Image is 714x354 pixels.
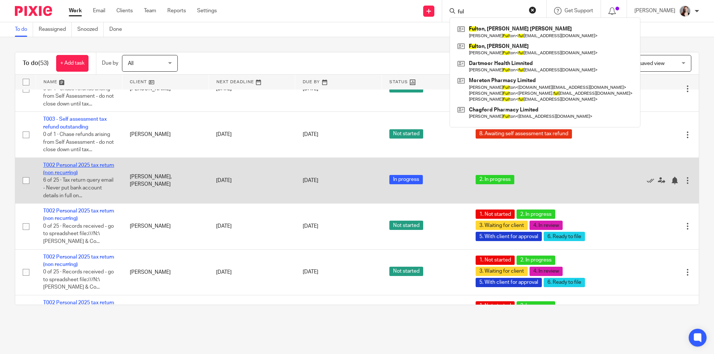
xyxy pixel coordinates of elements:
td: [PERSON_NAME] [122,295,209,341]
span: 1. Not started [476,210,515,219]
span: 8. Awaiting self assessment tax refund [476,129,572,139]
p: Due by [102,59,118,67]
span: [DATE] [303,178,318,183]
span: 0 of 1 · Chase refunds arising from Self Assessment - do not close down until tax... [43,132,114,152]
a: + Add task [56,55,89,72]
td: [DATE] [209,204,295,249]
td: [PERSON_NAME] [122,204,209,249]
span: [DATE] [303,270,318,275]
span: 3. Waiting for client [476,221,528,230]
p: [PERSON_NAME] [634,7,675,14]
span: 1. Not started [476,301,515,311]
span: 4. In review [530,221,563,230]
td: [DATE] [209,112,295,157]
span: [DATE] [303,224,318,229]
a: T002 Personal 2025 tax return (non recurring) [43,163,114,175]
a: Mark as done [647,177,658,184]
a: T003 - Self assessment tax refund outstanding [43,117,107,129]
span: 0 of 25 · Records received - go to spreadsheet file:///N:\[PERSON_NAME] & Co... [43,224,114,244]
h1: To do [23,59,49,67]
span: 5. With client for approval [476,232,542,241]
a: Team [144,7,156,14]
a: T002 Personal 2025 tax return (non recurring) [43,254,114,267]
span: Get Support [565,8,593,13]
a: Email [93,7,105,14]
span: 0 of 1 · Chase refunds arising from Self Assessment - do not close down until tax... [43,86,114,107]
td: [PERSON_NAME], [PERSON_NAME] [122,157,209,203]
span: 4. In review [530,267,563,276]
a: Reports [167,7,186,14]
span: Select saved view [623,61,665,66]
span: 6 of 25 · Tax return query email - Never put bank account details in full on... [43,178,113,198]
span: [DATE] [303,132,318,137]
span: Not started [389,267,423,276]
td: [PERSON_NAME] [122,112,209,157]
span: 1. Not started [476,256,515,265]
span: Not started [389,129,423,139]
span: Not started [389,221,423,230]
a: Settings [197,7,217,14]
td: [DATE] [209,295,295,341]
a: Work [69,7,82,14]
img: High%20Res%20Andrew%20Price%20Accountants%20_Poppy%20Jakes%20Photography-3%20-%20Copy.jpg [679,5,691,17]
span: In progress [389,175,423,184]
span: 2. In progress [517,256,555,265]
span: 2. In progress [476,175,514,184]
span: 3. Waiting for client [476,267,528,276]
span: 6. Ready to file [544,232,585,241]
span: 2. In progress [517,301,555,311]
img: Pixie [15,6,52,16]
span: 0 of 25 · Records received - go to spreadsheet file:///N:\[PERSON_NAME] & Co... [43,269,114,290]
td: [DATE] [209,157,295,203]
a: Reassigned [39,22,72,37]
td: [PERSON_NAME] [122,249,209,295]
button: Clear [529,6,536,14]
span: 5. With client for approval [476,278,542,287]
a: T002 Personal 2025 tax return (non recurring) [43,300,114,313]
span: 2. In progress [517,210,555,219]
td: [DATE] [209,249,295,295]
span: (53) [38,60,49,66]
span: All [128,61,134,66]
a: T002 Personal 2025 tax return (non recurring) [43,208,114,221]
a: Done [109,22,128,37]
input: Search [457,9,524,16]
a: Clients [116,7,133,14]
a: To do [15,22,33,37]
span: 6. Ready to file [544,278,585,287]
a: Snoozed [77,22,104,37]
